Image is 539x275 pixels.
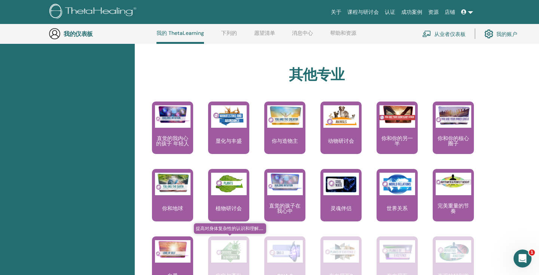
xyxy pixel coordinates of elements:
img: 显化与丰盛 [211,105,247,128]
img: 你和你的核心圈子 [436,105,471,126]
img: 世界关系 [380,173,415,195]
a: 成功案例 [398,5,425,19]
img: 直觉的孩子在我心中 [267,173,303,191]
img: 灵魂伴侣 [323,173,359,195]
img: cog.svg [484,27,493,40]
font: 世界关系 [387,205,408,212]
img: 直觉的我内心的孩子 年轻人 [155,105,191,124]
img: 存在层面2 [323,240,359,263]
font: 关于 [331,9,341,15]
a: 从业者仪表板 [422,25,466,42]
a: 我的 ThetaLearning [156,30,204,44]
font: 提高对身体复杂性的认识和理解...... [196,226,263,232]
a: 你和地球 你和地球 [152,169,193,236]
a: 你和你的核心圈子 你和你的核心圈子 [433,102,474,169]
a: 直觉的孩子在我心中 直觉的孩子在我心中 [264,169,305,236]
font: 植物研讨会 [216,205,242,212]
font: 你和地球 [162,205,183,212]
iframe: 对讲机实时聊天 [514,250,532,268]
font: 从业者仪表板 [434,31,466,37]
a: 下列的 [221,30,237,42]
font: 愿望清单 [254,30,275,36]
font: 直觉的孩子在我心中 [269,202,301,214]
a: 你与造物主 你与造物主 [264,102,305,169]
font: 消息中心 [292,30,313,36]
a: 消息中心 [292,30,313,42]
a: 关于 [328,5,344,19]
a: 认证 [382,5,398,19]
img: 植物研讨会 [211,173,247,195]
a: 直觉的我内心的孩子 年轻人 直觉的我内心的孩子 年轻人 [152,102,193,169]
a: 课程与研讨会 [344,5,382,19]
font: 直觉的我内心的孩子 年轻人 [156,135,189,147]
img: 你与造物主 [267,105,303,126]
a: 你和你的另一半 你和你的另一半 [377,102,418,169]
font: 完美重量的节奏 [438,202,469,214]
a: 资源 [425,5,442,19]
img: 自爱 [155,240,191,259]
img: logo.png [49,4,139,21]
img: 完美重量的节奏 [436,173,471,190]
img: generic-user-icon.jpg [49,28,61,40]
img: chalkboard-teacher.svg [422,30,431,37]
font: 我的仪表板 [64,30,93,38]
a: 愿望清单 [254,30,275,42]
a: 显化与丰盛 显化与丰盛 [208,102,249,169]
font: 你与造物主 [272,137,298,144]
img: 存在层面 [380,240,415,263]
font: 你和你的另一半 [381,135,413,147]
font: 我的账户 [496,31,517,37]
font: 帮助和资源 [330,30,356,36]
img: 动物研讨会 [323,105,359,128]
font: 动物研讨会 [328,137,354,144]
a: 帮助和资源 [330,30,356,42]
font: 下列的 [221,30,237,36]
a: 我的账户 [484,25,517,42]
font: 课程与研讨会 [347,9,379,15]
a: 世界关系 世界关系 [377,169,418,236]
font: 其他专业 [289,65,344,84]
font: 我的 ThetaLearning [156,30,204,36]
a: 动物研讨会 动物研讨会 [320,102,362,169]
img: DNA 3 [267,240,303,263]
a: 店铺 [442,5,458,19]
a: 植物研讨会 植物研讨会 [208,169,249,236]
font: 1 [530,250,533,255]
img: 疾病与紊乱 [211,240,247,263]
font: 认证 [385,9,395,15]
img: 你和你的另一半 [380,105,415,124]
font: 你和你的核心圈子 [438,135,469,147]
img: 直观的解剖学 [436,240,471,263]
a: 灵魂伴侣 灵魂伴侣 [320,169,362,236]
img: 你和地球 [155,173,191,193]
font: 资源 [428,9,439,15]
font: 显化与丰盛 [216,137,242,144]
font: 店铺 [445,9,455,15]
font: 灵魂伴侣 [331,205,351,212]
font: 成功案例 [401,9,422,15]
a: 完美重量的节奏 完美重量的节奏 [433,169,474,236]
